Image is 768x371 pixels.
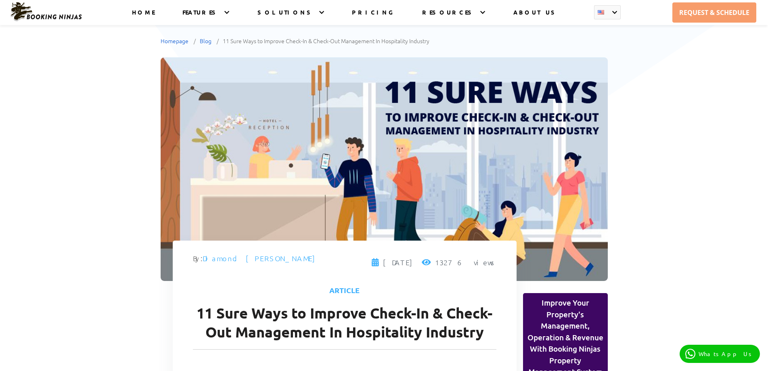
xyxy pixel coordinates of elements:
[257,8,314,25] a: SOLUTIONS
[193,304,496,350] h1: 11 Sure Ways to Improve Check-In & Check-Out Management In Hospitality Industry
[193,253,318,272] div: By:
[203,254,318,263] a: Diamond. [PERSON_NAME]
[352,8,394,25] a: PRICING
[372,257,415,272] span: [DATE]
[182,8,219,25] a: FEATURES
[680,345,760,363] a: WhatsApp Us
[193,285,496,304] div: Article
[513,8,558,25] a: ABOUT US
[200,37,222,45] a: Blog
[132,8,155,25] a: HOME
[10,2,82,22] img: Booking Ninjas Logo
[223,37,429,45] span: 11 Sure Ways to Improve Check-In & Check-Out Management In Hospitality Industry
[672,2,756,23] a: REQUEST & SCHEDULE
[161,37,199,45] a: Homepage
[422,8,475,25] a: RESOURCES
[422,257,496,272] span: 13276 views
[161,57,608,281] img: 11 Sure Ways to Improve Check-In & Check-Out Management In Hospitality Industry thumbnail picture
[699,350,754,357] p: WhatsApp Us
